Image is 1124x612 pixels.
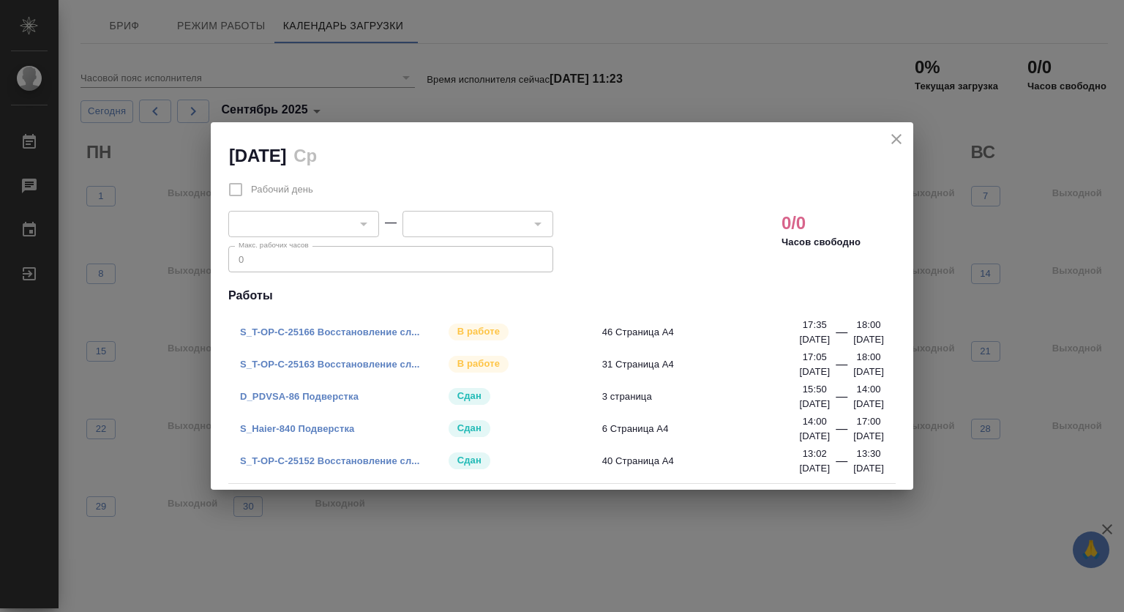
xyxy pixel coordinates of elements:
a: S_T-OP-C-25166 Восстановление сл... [240,326,419,337]
a: S_T-OP-C-25163 Восстановление сл... [240,359,419,370]
span: Рабочий день [251,182,313,197]
a: S_T-OP-C-25152 Восстановление сл... [240,455,419,466]
a: S_Haier-840 Подверстка [240,423,354,434]
p: [DATE] [853,332,884,347]
p: [DATE] [799,365,830,379]
p: 17:05 [803,350,827,365]
div: — [385,214,397,231]
p: 14:00 [803,414,827,429]
h2: [DATE] [229,146,286,165]
p: В работе [457,357,500,371]
div: — [836,420,847,444]
p: [DATE] [853,461,884,476]
span: 46 Страница А4 [602,325,809,340]
p: 15:50 [803,382,827,397]
p: 13:30 [857,447,881,461]
p: [DATE] [853,365,884,379]
p: В работе [457,324,500,339]
button: close [885,128,907,150]
p: Сдан [457,421,482,436]
h4: Работы [228,287,896,305]
p: [DATE] [799,397,830,411]
p: 18:00 [857,318,881,332]
p: [DATE] [853,429,884,444]
div: — [836,452,847,476]
p: 18:00 [857,350,881,365]
h2: Ср [293,146,317,165]
p: 17:35 [803,318,827,332]
p: Сдан [457,453,482,468]
p: Часов свободно [782,235,861,250]
p: 13:02 [803,447,827,461]
span: 31 Страница А4 [602,357,809,372]
a: D_PDVSA-86 Подверстка [240,391,359,402]
p: [DATE] [853,397,884,411]
p: 14:00 [857,382,881,397]
p: Сдан [457,389,482,403]
div: — [836,324,847,347]
p: [DATE] [799,429,830,444]
div: — [836,356,847,379]
span: 6 Страница А4 [602,422,809,436]
p: [DATE] [799,461,830,476]
p: 17:00 [857,414,881,429]
p: [DATE] [799,332,830,347]
h2: 0/0 [782,212,806,235]
div: — [836,388,847,411]
span: 3 страница [602,389,809,404]
span: 40 Страница А4 [602,454,809,469]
